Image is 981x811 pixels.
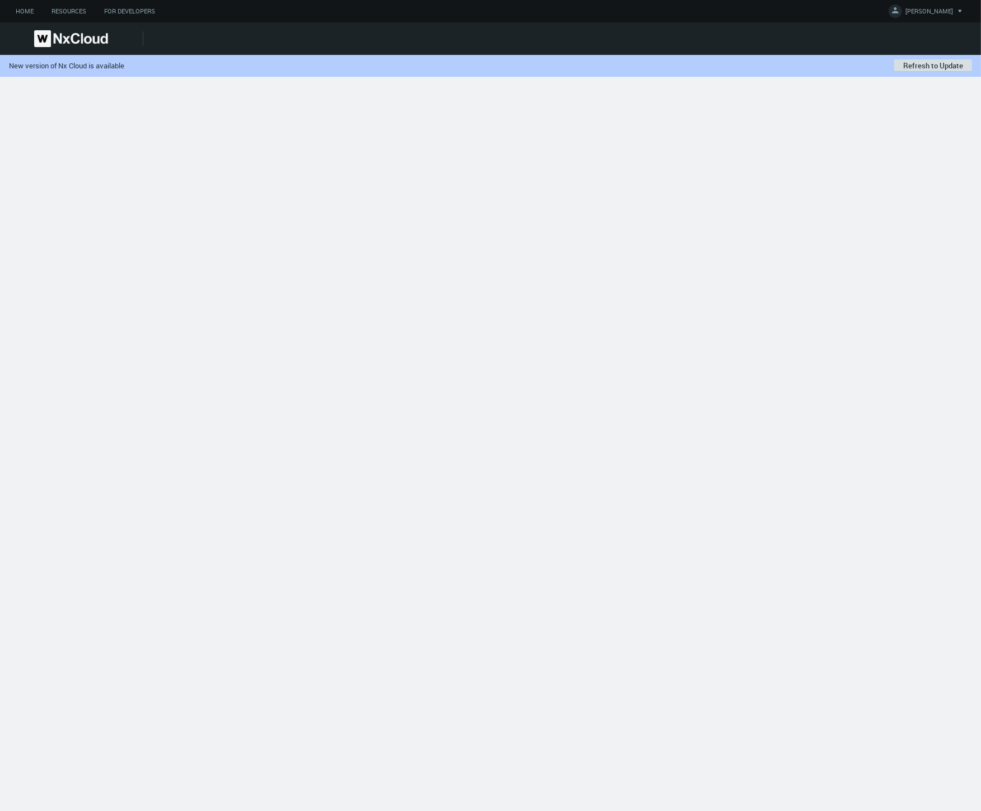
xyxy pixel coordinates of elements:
span: [PERSON_NAME] [905,7,953,20]
img: Nx Cloud logo [34,30,108,47]
div: New version of Nx Cloud is available [9,61,587,70]
button: Refresh to Update [894,59,972,72]
a: Resources [43,4,95,18]
a: Home [7,4,43,18]
a: For Developers [95,4,164,18]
